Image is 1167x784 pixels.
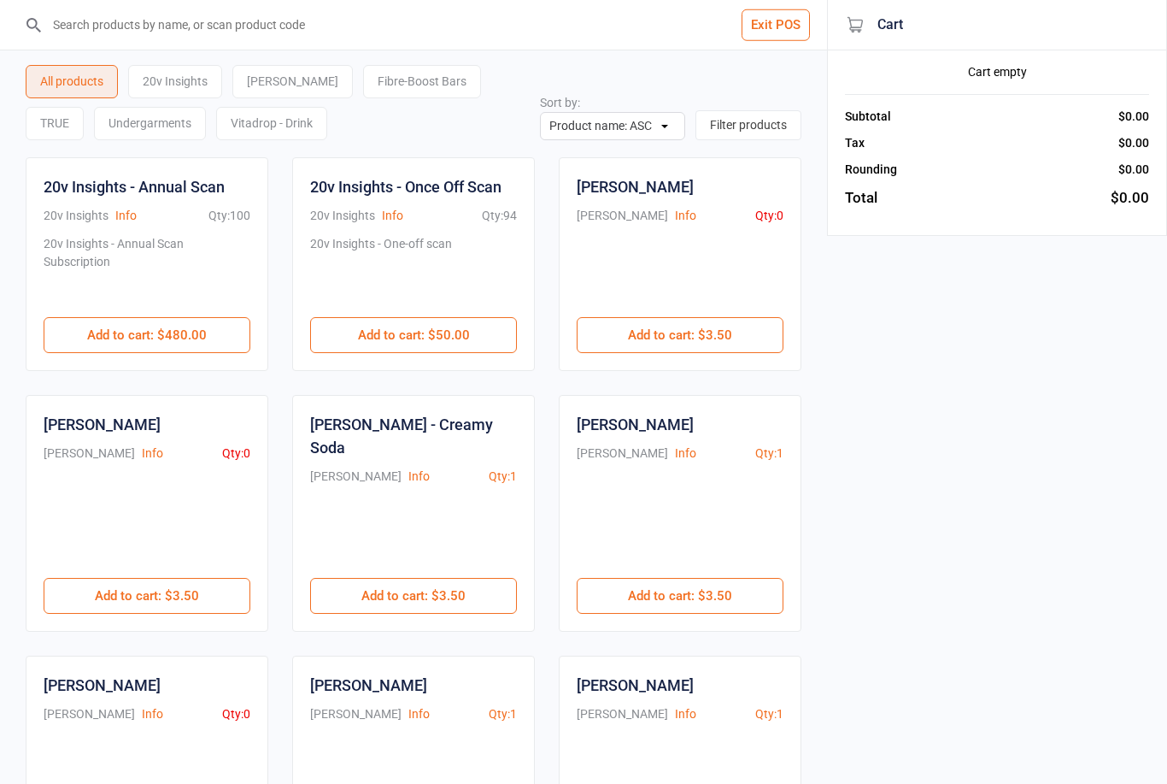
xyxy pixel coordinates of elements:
[208,207,250,225] div: Qty: 100
[128,65,222,98] div: 20v Insights
[44,317,250,353] button: Add to cart: $480.00
[408,705,430,723] button: Info
[755,207,783,225] div: Qty: 0
[577,207,668,225] div: [PERSON_NAME]
[363,65,481,98] div: Fibre-Boost Bars
[845,161,897,179] div: Rounding
[1111,187,1149,209] div: $0.00
[845,187,877,209] div: Total
[310,207,375,225] div: 20v Insights
[26,107,84,140] div: TRUE
[115,207,137,225] button: Info
[232,65,353,98] div: [PERSON_NAME]
[310,413,517,459] div: [PERSON_NAME] - Creamy Soda
[310,175,501,198] div: 20v Insights - Once Off Scan
[382,207,403,225] button: Info
[44,235,243,300] div: 20v Insights - Annual Scan Subscription
[44,175,225,198] div: 20v Insights - Annual Scan
[1118,161,1149,179] div: $0.00
[675,445,696,463] button: Info
[44,445,135,463] div: [PERSON_NAME]
[755,445,783,463] div: Qty: 1
[310,705,402,723] div: [PERSON_NAME]
[755,705,783,723] div: Qty: 1
[310,235,452,300] div: 20v Insights - One-off scan
[695,110,801,140] button: Filter products
[44,578,250,614] button: Add to cart: $3.50
[675,705,696,723] button: Info
[310,578,517,614] button: Add to cart: $3.50
[577,445,668,463] div: [PERSON_NAME]
[44,207,108,225] div: 20v Insights
[577,674,694,697] div: [PERSON_NAME]
[408,468,430,486] button: Info
[44,705,135,723] div: [PERSON_NAME]
[577,705,668,723] div: [PERSON_NAME]
[845,63,1149,81] div: Cart empty
[845,108,891,126] div: Subtotal
[44,413,161,436] div: [PERSON_NAME]
[216,107,327,140] div: Vitadrop - Drink
[310,468,402,486] div: [PERSON_NAME]
[222,445,250,463] div: Qty: 0
[540,96,580,109] label: Sort by:
[94,107,206,140] div: Undergarments
[310,317,517,353] button: Add to cart: $50.00
[142,445,163,463] button: Info
[482,207,517,225] div: Qty: 94
[26,65,118,98] div: All products
[1118,134,1149,152] div: $0.00
[845,134,865,152] div: Tax
[222,705,250,723] div: Qty: 0
[577,578,783,614] button: Add to cart: $3.50
[577,175,694,198] div: [PERSON_NAME]
[675,207,696,225] button: Info
[44,674,161,697] div: [PERSON_NAME]
[1118,108,1149,126] div: $0.00
[577,413,694,436] div: [PERSON_NAME]
[577,317,783,353] button: Add to cart: $3.50
[742,9,810,41] button: Exit POS
[489,468,517,486] div: Qty: 1
[142,705,163,723] button: Info
[489,705,517,723] div: Qty: 1
[310,674,427,697] div: [PERSON_NAME]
